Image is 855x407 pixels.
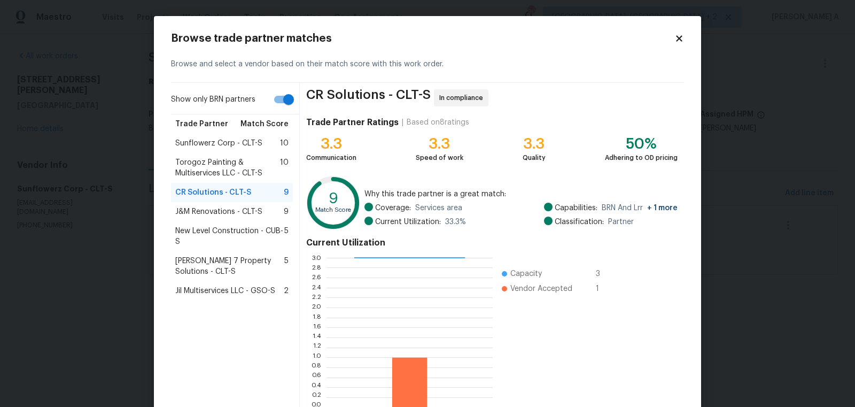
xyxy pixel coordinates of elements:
text: 0.4 [311,384,321,390]
text: 1.8 [313,314,321,321]
text: 3.0 [312,255,321,261]
span: Classification: [555,217,604,227]
span: 2 [284,286,289,296]
span: Why this trade partner is a great match: [364,189,678,199]
span: BRN And Lrr [602,203,678,213]
text: 1.4 [313,334,321,341]
span: J&M Renovations - CLT-S [175,206,262,217]
div: Based on 8 ratings [407,117,469,128]
span: Current Utilization: [375,217,441,227]
text: 1.6 [313,324,321,331]
span: CR Solutions - CLT-S [306,89,431,106]
div: Communication [306,152,356,163]
span: Coverage: [375,203,411,213]
span: In compliance [439,93,487,103]
text: 2.8 [312,264,321,271]
text: 2.2 [312,294,321,301]
span: Jil Multiservices LLC - GSO-S [175,286,275,296]
text: 9 [329,191,338,206]
h2: Browse trade partner matches [171,33,674,44]
span: 10 [280,157,289,179]
text: 1.2 [313,344,321,351]
span: Torogoz Painting & Multiservices LLC - CLT-S [175,157,280,179]
span: Services area [415,203,462,213]
div: 3.3 [416,139,463,149]
div: 3.3 [306,139,356,149]
span: CR Solutions - CLT-S [175,187,251,198]
span: Capacity [510,268,542,279]
div: Quality [523,152,546,163]
span: 9 [284,187,289,198]
h4: Trade Partner Ratings [306,117,399,128]
span: 5 [284,226,289,247]
span: 9 [284,206,289,217]
span: Capabilities: [555,203,597,213]
div: Adhering to OD pricing [605,152,678,163]
div: | [399,117,407,128]
h4: Current Utilization [306,237,678,248]
span: 5 [284,256,289,277]
span: Vendor Accepted [510,283,572,294]
text: 0.2 [312,394,321,401]
span: Trade Partner [175,119,228,129]
div: Speed of work [416,152,463,163]
text: 0.8 [311,364,321,371]
text: Match Score [315,207,351,213]
text: 2.6 [312,274,321,281]
span: Sunflowerz Corp - CLT-S [175,138,262,149]
span: + 1 more [647,204,678,212]
div: 50% [605,139,678,149]
div: Browse and select a vendor based on their match score with this work order. [171,46,684,83]
text: 1.0 [313,354,321,360]
span: Partner [608,217,634,227]
span: Match Score [240,119,289,129]
span: 3 [596,268,613,279]
span: [PERSON_NAME] 7 Property Solutions - CLT-S [175,256,284,277]
div: 3.3 [523,139,546,149]
span: New Level Construction - CUB-S [175,226,284,247]
text: 2.0 [312,304,321,311]
span: 33.3 % [445,217,466,227]
text: 2.4 [312,285,321,291]
text: 0.6 [312,374,321,381]
span: 10 [280,138,289,149]
span: 1 [596,283,613,294]
span: Show only BRN partners [171,94,255,105]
